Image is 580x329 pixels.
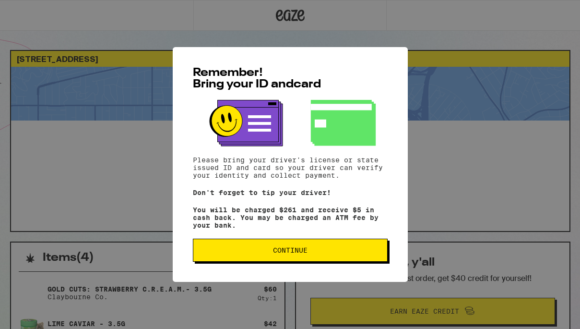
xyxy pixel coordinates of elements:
button: Continue [193,239,388,262]
p: Please bring your driver's license or state issued ID and card so your driver can verify your ide... [193,156,388,179]
p: Don't forget to tip your driver! [193,189,388,196]
span: Continue [273,247,308,254]
p: You will be charged $261 and receive $5 in cash back. You may be charged an ATM fee by your bank. [193,206,388,229]
span: Remember! Bring your ID and card [193,67,321,90]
